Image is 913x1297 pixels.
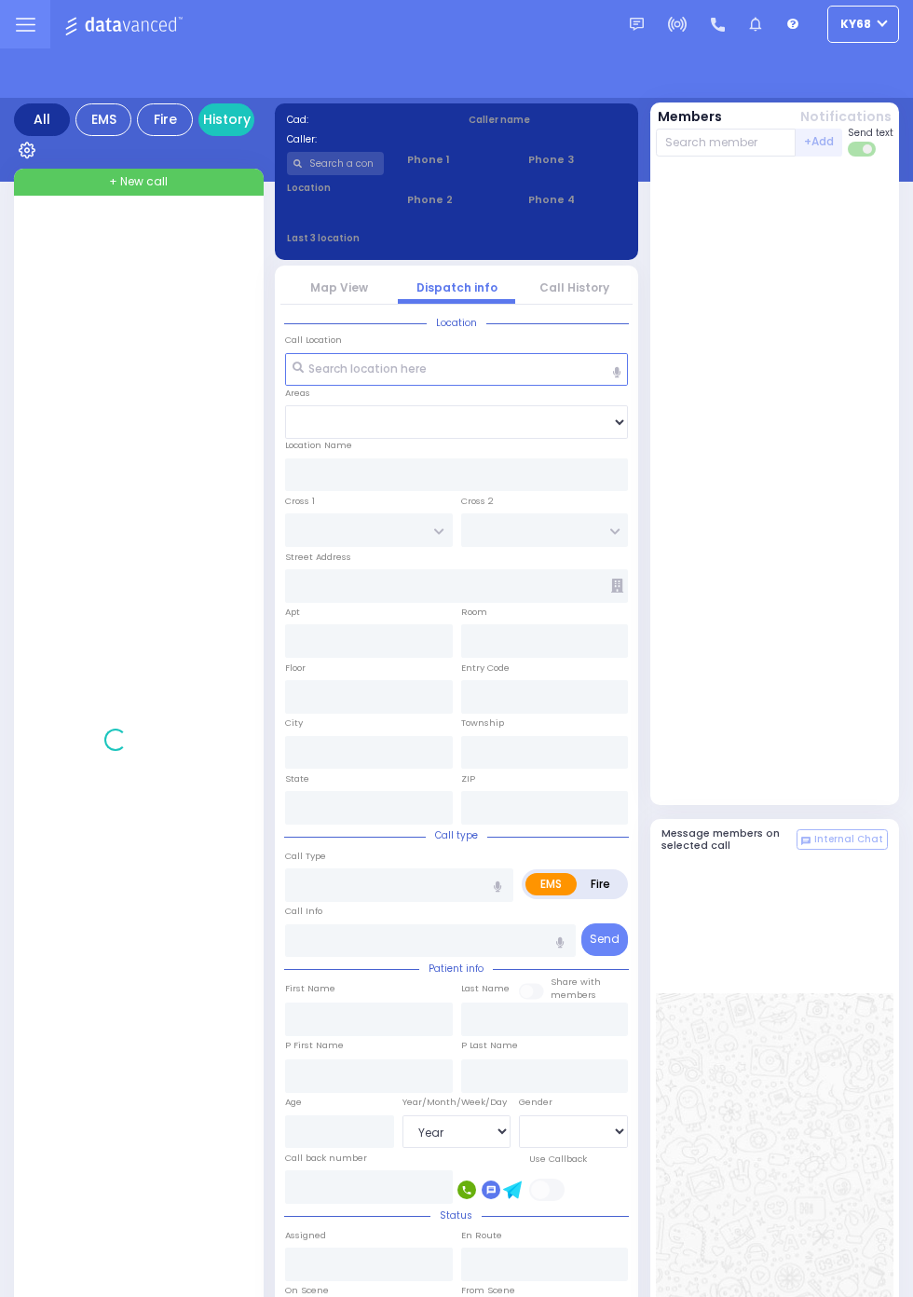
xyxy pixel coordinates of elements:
[661,827,797,852] h5: Message members on selected call
[848,126,893,140] span: Send text
[285,606,300,619] label: Apt
[461,982,510,995] label: Last Name
[827,6,899,43] button: ky68
[285,1096,302,1109] label: Age
[528,152,626,168] span: Phone 3
[407,152,505,168] span: Phone 1
[285,439,352,452] label: Location Name
[285,334,342,347] label: Call Location
[630,18,644,32] img: message.svg
[800,107,892,127] button: Notifications
[137,103,193,136] div: Fire
[285,387,310,400] label: Areas
[427,316,486,330] span: Location
[287,181,385,195] label: Location
[75,103,131,136] div: EMS
[287,231,457,245] label: Last 3 location
[416,280,497,295] a: Dispatch info
[539,280,609,295] a: Call History
[407,192,505,208] span: Phone 2
[848,140,878,158] label: Turn off text
[285,551,351,564] label: Street Address
[461,772,475,785] label: ZIP
[64,13,188,36] img: Logo
[287,113,445,127] label: Cad:
[285,905,322,918] label: Call Info
[461,495,494,508] label: Cross 2
[525,873,577,895] label: EMS
[426,828,487,842] span: Call type
[461,1229,502,1242] label: En Route
[285,1229,326,1242] label: Assigned
[461,1039,518,1052] label: P Last Name
[285,982,335,995] label: First Name
[285,1152,367,1165] label: Call back number
[419,962,493,976] span: Patient info
[285,850,326,863] label: Call Type
[285,717,303,730] label: City
[528,192,626,208] span: Phone 4
[611,579,623,593] span: Other building occupants
[285,1284,329,1297] label: On Scene
[519,1096,552,1109] label: Gender
[656,129,797,157] input: Search member
[658,107,722,127] button: Members
[529,1153,587,1166] label: Use Callback
[576,873,625,895] label: Fire
[285,495,315,508] label: Cross 1
[285,662,306,675] label: Floor
[430,1208,482,1222] span: Status
[551,976,601,988] small: Share with
[581,923,628,956] button: Send
[469,113,627,127] label: Caller name
[840,16,871,33] span: ky68
[198,103,254,136] a: History
[461,606,487,619] label: Room
[287,132,445,146] label: Caller:
[461,1284,515,1297] label: From Scene
[402,1096,511,1109] div: Year/Month/Week/Day
[285,353,628,387] input: Search location here
[287,152,385,175] input: Search a contact
[14,103,70,136] div: All
[461,717,504,730] label: Township
[461,662,510,675] label: Entry Code
[285,772,309,785] label: State
[310,280,368,295] a: Map View
[551,989,596,1001] span: members
[109,173,168,190] span: + New call
[285,1039,344,1052] label: P First Name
